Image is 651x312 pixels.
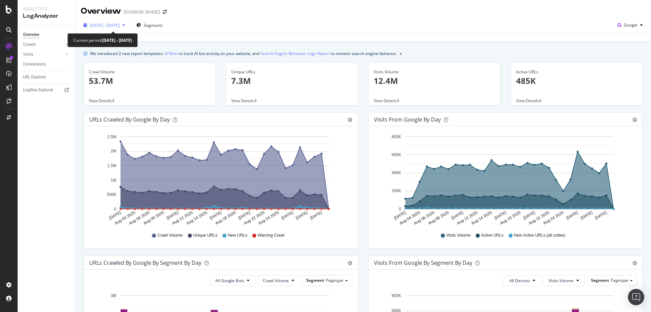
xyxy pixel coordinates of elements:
[23,87,70,94] a: Logfiles Explorer
[157,233,182,238] span: Crawl Volume
[260,50,330,57] a: Search Engine Behavior: Logs Report
[413,210,435,226] text: Aug 06 2025
[611,277,628,283] span: Pagetype
[144,22,163,28] span: Segments
[90,22,120,28] span: [DATE] - [DATE]
[446,233,471,238] span: Visits Volume
[111,293,116,298] text: 3M
[481,233,504,238] span: Active URLs
[165,50,178,57] a: AI Bots
[23,5,70,12] div: Analytics
[89,259,201,266] div: URLs Crawled by Google By Segment By Day
[23,41,63,48] a: Crawls
[23,41,36,48] div: Crawls
[185,210,208,226] text: Aug 14 2025
[326,277,343,283] span: Pagetype
[228,233,247,238] span: New URLs
[398,49,403,58] button: close banner
[306,277,324,283] span: Segment
[23,87,53,94] div: Logfiles Explorer
[392,293,401,298] text: 800K
[107,134,116,139] text: 2.5M
[23,31,39,38] div: Overview
[107,192,116,197] text: 500K
[451,210,464,221] text: [DATE]
[214,210,237,226] text: Aug 18 2025
[107,163,116,168] text: 1.5M
[263,278,289,283] span: Crawl Volume
[114,210,136,226] text: Aug 04 2025
[522,210,536,221] text: [DATE]
[281,210,294,221] text: [DATE]
[374,116,441,123] div: Visits from Google by day
[494,210,507,221] text: [DATE]
[193,233,217,238] span: Unique URLs
[509,278,530,283] span: All Devices
[209,210,222,221] text: [DATE]
[108,210,122,221] text: [DATE]
[231,69,353,75] div: Unique URLs
[134,20,165,31] button: Segments
[392,170,401,175] text: 400K
[374,98,397,104] span: View Details
[171,210,194,226] text: Aug 12 2025
[81,20,128,31] button: [DATE] - [DATE]
[23,74,70,81] a: URL Explorer
[628,289,644,305] div: Open Intercom Messenger
[114,207,116,212] text: 0
[111,149,116,154] text: 2M
[549,278,574,283] span: Visits Volume
[632,261,637,265] div: gear
[23,61,70,68] a: Conversions
[392,134,401,139] text: 800K
[102,37,132,43] b: [DATE] - [DATE]
[499,210,521,226] text: Aug 18 2025
[257,210,280,226] text: Aug 24 2025
[516,98,539,104] span: View Details
[615,20,646,31] button: Google
[427,210,450,226] text: Aug 08 2025
[624,22,637,28] span: Google
[23,74,46,81] div: URL Explorer
[90,50,397,57] div: We introduced 2 new report templates: to track AI bot activity on your website, and to monitor se...
[516,75,637,87] p: 485K
[374,132,635,226] svg: A chart.
[257,275,300,286] button: Crawl Volume
[23,51,33,58] div: Visits
[393,210,407,221] text: [DATE]
[580,210,593,221] text: [DATE]
[591,277,609,283] span: Segment
[470,210,493,226] text: Aug 14 2025
[73,36,132,44] div: Current period:
[243,210,265,226] text: Aug 22 2025
[89,116,170,123] div: URLs Crawled by Google by day
[348,261,352,265] div: gear
[594,210,608,221] text: [DATE]
[81,5,121,17] div: Overview
[83,50,643,57] div: info banner
[374,75,495,87] p: 12.4M
[231,75,353,87] p: 7.3M
[295,210,309,221] text: [DATE]
[163,10,167,14] div: arrow-right-arrow-left
[392,152,401,157] text: 600K
[23,51,63,58] a: Visits
[374,259,472,266] div: Visits from Google By Segment By Day
[348,117,352,122] div: gear
[89,98,112,104] span: View Details
[528,210,550,226] text: Aug 22 2025
[399,210,421,226] text: Aug 04 2025
[516,69,637,75] div: Active URLs
[23,12,70,20] div: LogAnalyzer
[514,233,565,238] span: New Active URLs (all codes)
[542,210,565,226] text: Aug 24 2025
[237,210,251,221] text: [DATE]
[504,275,541,286] button: All Devices
[456,210,478,226] text: Aug 12 2025
[124,8,160,15] div: [DOMAIN_NAME]
[258,233,284,238] span: Warning Crawl
[392,189,401,194] text: 200K
[374,69,495,75] div: Visits Volume
[231,98,254,104] span: View Details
